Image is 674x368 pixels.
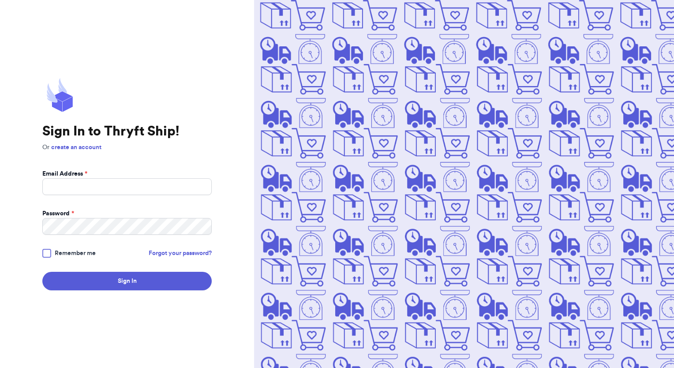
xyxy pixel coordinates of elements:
span: Remember me [55,249,96,258]
label: Email Address [42,169,87,178]
p: Or [42,143,212,152]
a: create an account [51,144,101,150]
a: Forgot your password? [149,249,212,258]
button: Sign In [42,272,212,290]
label: Password [42,209,74,218]
h1: Sign In to Thryft Ship! [42,124,212,139]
